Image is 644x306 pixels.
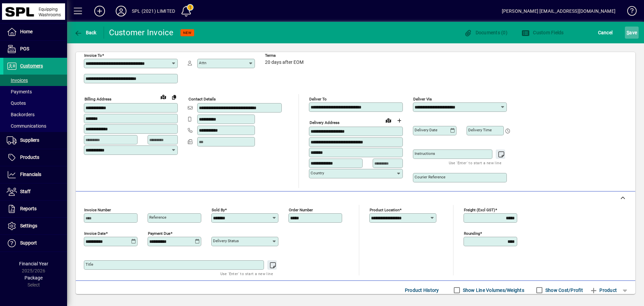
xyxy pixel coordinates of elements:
mat-label: Reference [149,215,166,220]
span: Product [590,285,617,296]
span: Payments [7,89,32,94]
span: Home [20,29,33,34]
span: Back [74,30,97,35]
span: Communications [7,123,46,129]
span: Financial Year [19,261,48,266]
a: Support [3,235,67,252]
span: NEW [183,31,192,35]
mat-label: Courier Reference [415,175,445,179]
mat-hint: Use 'Enter' to start a new line [220,270,273,277]
a: Quotes [3,97,67,109]
span: Staff [20,189,31,194]
a: Suppliers [3,132,67,149]
span: Reports [20,206,37,211]
a: Home [3,24,67,40]
a: View on map [158,91,169,102]
a: Backorders [3,109,67,120]
mat-label: Deliver To [309,97,327,101]
span: Support [20,240,37,246]
mat-label: Invoice number [84,208,111,212]
a: Knowledge Base [622,1,636,23]
span: Cancel [598,27,613,38]
span: ave [627,27,637,38]
span: Package [24,275,43,280]
mat-label: Freight (excl GST) [464,208,495,212]
button: Choose address [394,115,405,126]
mat-label: Delivery time [468,128,492,132]
span: S [627,30,629,35]
button: Save [625,27,639,39]
mat-hint: Use 'Enter' to start a new line [449,159,501,167]
span: Financials [20,172,41,177]
mat-label: Sold by [212,208,225,212]
span: Settings [20,223,37,228]
button: Copy to Delivery address [169,92,179,102]
a: POS [3,41,67,57]
mat-label: Country [311,171,324,175]
div: SPL (2021) LIMITED [132,6,175,16]
a: Settings [3,218,67,234]
div: [PERSON_NAME] [EMAIL_ADDRESS][DOMAIN_NAME] [502,6,615,16]
a: Payments [3,86,67,97]
span: Suppliers [20,137,39,143]
a: View on map [383,115,394,126]
a: Invoices [3,75,67,86]
span: Quotes [7,100,26,106]
span: 20 days after EOM [265,60,304,65]
mat-label: Invoice date [84,231,106,236]
button: Back [72,27,98,39]
button: Profile [110,5,132,17]
span: Products [20,155,39,160]
button: Add [89,5,110,17]
a: Communications [3,120,67,132]
a: Financials [3,166,67,183]
mat-label: Order number [289,208,313,212]
label: Show Line Volumes/Weights [462,287,524,294]
a: Staff [3,183,67,200]
button: Cancel [596,27,614,39]
mat-label: Delivery date [415,128,437,132]
label: Show Cost/Profit [544,287,583,294]
app-page-header-button: Back [67,27,104,39]
a: Products [3,149,67,166]
mat-label: Delivery status [213,238,239,243]
span: Product History [405,285,439,296]
div: Customer Invoice [109,27,174,38]
span: Customers [20,63,43,69]
mat-label: Payment due [148,231,170,236]
span: POS [20,46,29,51]
span: Custom Fields [522,30,564,35]
button: Product History [402,284,442,296]
mat-label: Rounding [464,231,480,236]
mat-label: Deliver via [413,97,432,101]
button: Custom Fields [520,27,566,39]
span: Documents (0) [464,30,507,35]
mat-label: Invoice To [84,53,102,58]
button: Product [586,284,620,296]
mat-label: Title [86,262,93,267]
mat-label: Product location [370,208,399,212]
mat-label: Instructions [415,151,435,156]
mat-label: Attn [199,60,206,65]
span: Backorders [7,112,35,117]
a: Reports [3,201,67,217]
span: Invoices [7,78,28,83]
span: Terms [265,53,305,58]
button: Documents (0) [462,27,509,39]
